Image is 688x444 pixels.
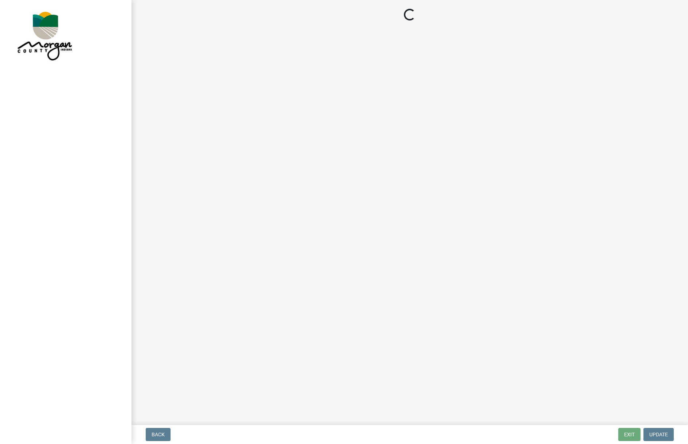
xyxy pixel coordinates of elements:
button: Back [146,428,171,441]
span: Back [152,432,165,437]
button: Update [643,428,674,441]
button: Exit [618,428,641,441]
span: Update [649,432,668,437]
img: Morgan County, Indiana [15,8,73,62]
